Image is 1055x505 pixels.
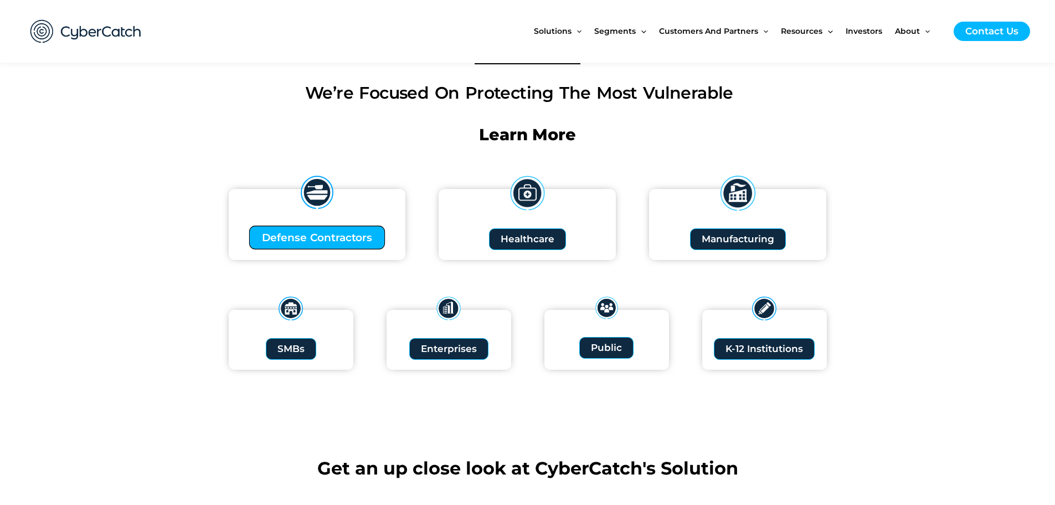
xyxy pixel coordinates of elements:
span: Defense Contractors [262,232,372,243]
h2: Learn More [218,124,838,145]
a: Manufacturing [690,228,786,250]
span: Public [591,343,622,353]
span: Segments [594,8,636,54]
a: Investors [846,8,895,54]
span: Healthcare [501,234,554,244]
span: Menu Toggle [758,8,768,54]
span: Investors [846,8,882,54]
span: Resources [781,8,822,54]
span: K-12 Institutions [725,344,803,354]
span: Menu Toggle [572,8,581,54]
nav: Site Navigation: New Main Menu [534,8,943,54]
span: Manufacturing [702,234,774,244]
span: Enterprises [421,344,477,354]
h2: Get an up close look at CyberCatch's Solution [218,457,838,480]
span: Menu Toggle [636,8,646,54]
img: CyberCatch [19,8,152,54]
span: Solutions [534,8,572,54]
a: Enterprises [409,338,488,360]
h1: We’re focused on protecting the most vulnerable [218,80,821,105]
a: Public [579,337,634,359]
a: Contact Us [954,22,1030,41]
a: Healthcare [489,228,566,250]
span: About [895,8,920,54]
span: Customers and Partners [659,8,758,54]
a: Defense Contractors [249,226,385,249]
span: SMBs [277,344,305,354]
span: Menu Toggle [920,8,930,54]
a: K-12 Institutions [714,338,815,360]
a: SMBs [266,338,316,360]
span: Menu Toggle [822,8,832,54]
